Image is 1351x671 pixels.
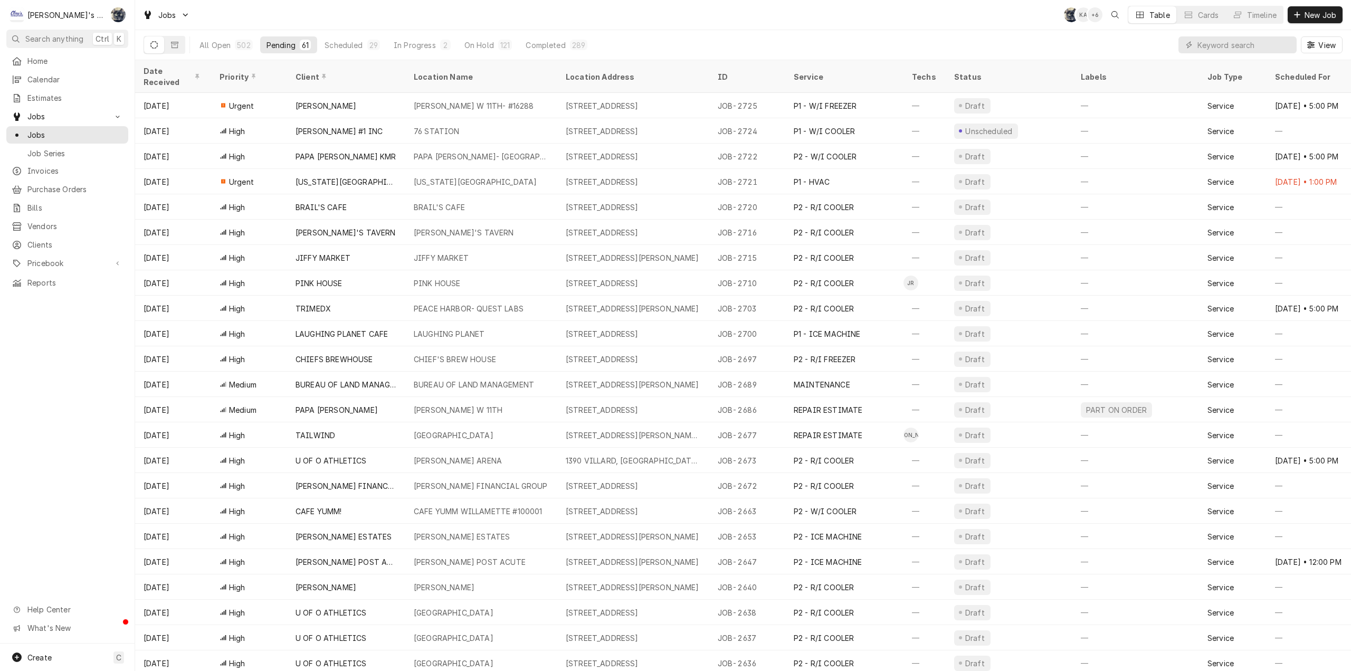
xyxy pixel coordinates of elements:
div: Techs [912,71,937,82]
div: Service [794,71,893,82]
div: Service [1207,100,1234,111]
span: High [229,227,245,238]
span: Home [27,55,123,67]
div: JOB-2720 [709,194,785,220]
div: [STREET_ADDRESS][PERSON_NAME] [566,252,699,263]
div: [PERSON_NAME] [296,100,356,111]
div: — [903,169,946,194]
a: Home [6,52,128,70]
div: [DATE] [135,93,211,118]
span: Urgent [229,176,254,187]
div: — [903,346,946,372]
div: JOB-2715 [709,245,785,270]
div: — [903,220,946,245]
span: Clients [27,239,123,250]
div: [PERSON_NAME] W 11TH- #16288 [414,100,534,111]
div: Status [954,71,1062,82]
div: [PERSON_NAME] [903,428,918,442]
div: Service [1207,379,1234,390]
span: Bills [27,202,123,213]
a: Jobs [6,126,128,144]
div: Service [1207,202,1234,213]
span: High [229,328,245,339]
div: Draft [964,278,986,289]
div: P2 - R/I COOLER [794,227,854,238]
div: Unscheduled [964,126,1014,137]
div: — [1072,144,1199,169]
div: Service [1207,531,1234,542]
div: P2 - R/I COOLER [794,252,854,263]
div: — [1072,194,1199,220]
div: [STREET_ADDRESS] [566,227,639,238]
div: — [903,448,946,473]
div: — [1072,473,1199,498]
span: High [229,430,245,441]
div: [STREET_ADDRESS] [566,480,639,492]
span: Medium [229,404,256,415]
div: [STREET_ADDRESS][PERSON_NAME][PERSON_NAME] [566,430,701,441]
span: C [116,652,121,663]
div: — [903,397,946,422]
div: CHIEFS BREWHOUSE [296,354,373,365]
span: High [229,151,245,162]
div: PAPA [PERSON_NAME] KMR [296,151,396,162]
div: C [9,7,24,22]
div: Jeff Rue's Avatar [903,276,918,290]
div: Cards [1198,10,1219,21]
div: — [1072,220,1199,245]
div: Draft [964,404,986,415]
div: CAFE YUMM WILLAMETTE #100001 [414,506,542,517]
div: [STREET_ADDRESS] [566,506,639,517]
span: High [229,252,245,263]
div: Draft [964,506,986,517]
span: K [117,33,121,44]
div: CAFE YUMM! [296,506,342,517]
div: Service [1207,354,1234,365]
div: LAUGHING PLANET [414,328,484,339]
div: [PERSON_NAME] W 11TH [414,404,502,415]
div: [STREET_ADDRESS] [566,354,639,365]
a: Go to Help Center [6,601,128,618]
div: Draft [964,455,986,466]
div: In Progress [394,40,436,51]
div: Draft [964,531,986,542]
div: P2 - R/I COOLER [794,455,854,466]
div: JOB-2697 [709,346,785,372]
span: Calendar [27,74,123,85]
div: KA [1076,7,1091,22]
div: Service [1207,227,1234,238]
div: Service [1207,252,1234,263]
div: 2 [442,40,449,51]
div: Clay's Refrigeration's Avatar [9,7,24,22]
div: JOB-2673 [709,448,785,473]
div: P2 - ICE MACHINE [794,531,862,542]
div: JOB-2722 [709,144,785,169]
span: View [1316,40,1338,51]
div: Draft [964,252,986,263]
div: BRAIL'S CAFE [414,202,465,213]
div: [STREET_ADDRESS] [566,202,639,213]
span: Jobs [27,111,107,122]
span: Vendors [27,221,123,232]
div: Sarah Bendele's Avatar [1064,7,1079,22]
div: JOB-2689 [709,372,785,397]
div: Service [1207,176,1234,187]
div: [DATE] [135,321,211,346]
span: What's New [27,622,122,634]
div: U OF O ATHLETICS [296,455,367,466]
div: P2 - R/I COOLER [794,278,854,289]
div: Draft [964,202,986,213]
div: Service [1207,151,1234,162]
div: Service [1207,404,1234,415]
div: [DATE] [135,245,211,270]
div: [DATE] [135,448,211,473]
div: [DATE] [135,346,211,372]
div: TRIMEDX [296,303,331,314]
div: PAPA [PERSON_NAME] [296,404,378,415]
div: [DATE] [135,549,211,574]
div: P2 - W/I COOLER [794,151,857,162]
span: Urgent [229,100,254,111]
div: — [903,194,946,220]
div: PINK HOUSE [296,278,342,289]
span: Pricebook [27,258,107,269]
